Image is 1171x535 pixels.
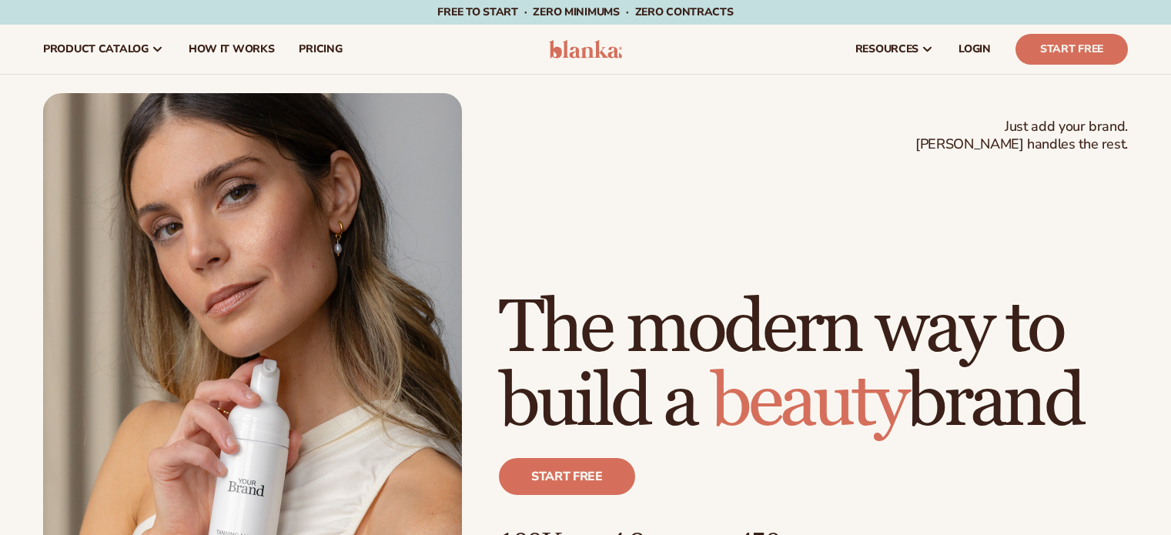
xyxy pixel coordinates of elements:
[299,43,342,55] span: pricing
[499,458,635,495] a: Start free
[1015,34,1128,65] a: Start Free
[31,25,176,74] a: product catalog
[855,43,918,55] span: resources
[711,357,906,447] span: beauty
[43,43,149,55] span: product catalog
[959,43,991,55] span: LOGIN
[176,25,287,74] a: How It Works
[437,5,733,19] span: Free to start · ZERO minimums · ZERO contracts
[946,25,1003,74] a: LOGIN
[499,292,1128,440] h1: The modern way to build a brand
[549,40,622,59] img: logo
[915,118,1128,154] span: Just add your brand. [PERSON_NAME] handles the rest.
[286,25,354,74] a: pricing
[189,43,275,55] span: How It Works
[843,25,946,74] a: resources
